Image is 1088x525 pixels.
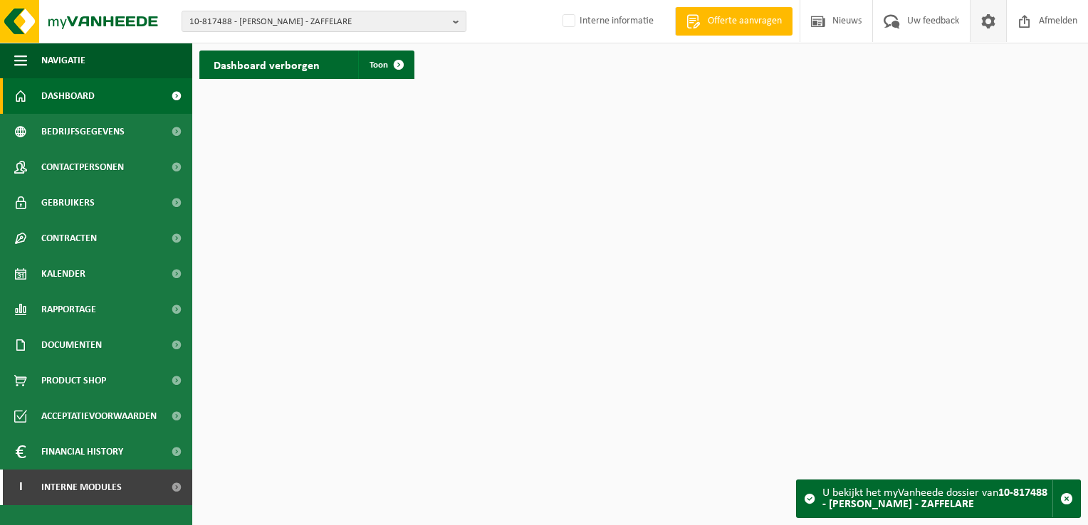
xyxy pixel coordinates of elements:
strong: 10-817488 - [PERSON_NAME] - ZAFFELARE [822,487,1047,510]
span: Toon [370,60,388,70]
span: Interne modules [41,470,122,505]
span: Gebruikers [41,185,95,221]
a: Toon [358,51,413,79]
span: Contracten [41,221,97,256]
span: 10-817488 - [PERSON_NAME] - ZAFFELARE [189,11,447,33]
h2: Dashboard verborgen [199,51,334,78]
span: Bedrijfsgegevens [41,114,125,149]
span: Contactpersonen [41,149,124,185]
label: Interne informatie [560,11,654,32]
span: I [14,470,27,505]
span: Offerte aanvragen [704,14,785,28]
div: U bekijkt het myVanheede dossier van [822,480,1052,517]
span: Kalender [41,256,85,292]
span: Navigatie [41,43,85,78]
span: Acceptatievoorwaarden [41,398,157,434]
span: Documenten [41,327,102,363]
span: Product Shop [41,363,106,398]
span: Rapportage [41,292,96,327]
span: Financial History [41,434,123,470]
a: Offerte aanvragen [675,7,793,36]
button: 10-817488 - [PERSON_NAME] - ZAFFELARE [182,11,466,32]
span: Dashboard [41,78,95,114]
